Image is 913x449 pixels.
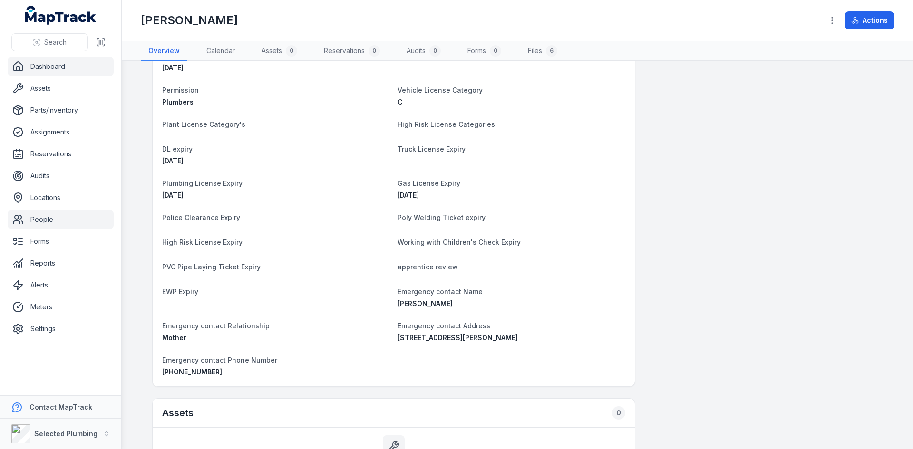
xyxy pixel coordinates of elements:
span: DL expiry [162,145,193,153]
span: Search [44,38,67,47]
div: 0 [429,45,441,57]
a: Assets [8,79,114,98]
a: Meters [8,297,114,316]
span: Permission [162,86,199,94]
a: Forms0 [460,41,509,61]
span: C [398,98,403,106]
span: Emergency contact Relationship [162,322,270,330]
h2: Assets [162,406,194,420]
span: Gas License Expiry [398,179,460,187]
button: Actions [845,11,894,29]
span: High Risk License Categories [398,120,495,128]
h1: [PERSON_NAME] [141,13,238,28]
span: [DATE] [162,191,184,199]
span: apprentice review [398,263,458,271]
a: Reports [8,254,114,273]
strong: Selected Plumbing [34,430,97,438]
span: Plumbers [162,98,194,106]
div: 6 [546,45,557,57]
span: Emergency contact Name [398,287,483,296]
time: 12/10/2027, 12:00:00 AM [162,191,184,199]
div: 0 [286,45,297,57]
span: Plumbing License Expiry [162,179,243,187]
a: Overview [141,41,187,61]
span: [DATE] [162,157,184,165]
div: 0 [612,406,625,420]
a: Assignments [8,123,114,142]
span: Emergency contact Address [398,322,490,330]
span: [DATE] [398,191,419,199]
span: [STREET_ADDRESS][PERSON_NAME] [398,334,518,342]
span: EWP Expiry [162,287,198,296]
span: Emergency contact Phone Number [162,356,277,364]
div: 0 [490,45,501,57]
a: MapTrack [25,6,97,25]
span: Truck License Expiry [398,145,466,153]
a: Reservations0 [316,41,388,61]
span: [PERSON_NAME] [398,299,453,307]
span: Vehicle License Category [398,86,483,94]
span: Poly Welding Ticket expiry [398,213,486,221]
a: Audits [8,166,114,185]
button: Search [11,33,88,51]
a: Settings [8,319,114,338]
span: [DATE] [162,64,184,72]
strong: Contact MapTrack [29,403,92,411]
a: Parts/Inventory [8,101,114,120]
span: Mother [162,334,186,342]
a: Dashboard [8,57,114,76]
a: Forms [8,232,114,251]
span: High Risk License Expiry [162,238,243,246]
a: Reservations [8,144,114,163]
span: PVC Pipe Laying Ticket Expiry [162,263,261,271]
span: Plant License Category's [162,120,245,128]
div: 0 [369,45,380,57]
time: 5/11/2030, 12:00:00 AM [162,157,184,165]
a: People [8,210,114,229]
a: Files6 [520,41,565,61]
span: [PHONE_NUMBER] [162,368,222,376]
a: Alerts [8,276,114,295]
span: Working with Children's Check Expiry [398,238,521,246]
span: Police Clearance Expiry [162,213,240,221]
a: Calendar [199,41,243,61]
a: Audits0 [399,41,448,61]
a: Locations [8,188,114,207]
time: 8/6/2025, 12:00:00 AM [162,64,184,72]
time: 5/21/2026, 12:00:00 AM [398,191,419,199]
a: Assets0 [254,41,305,61]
